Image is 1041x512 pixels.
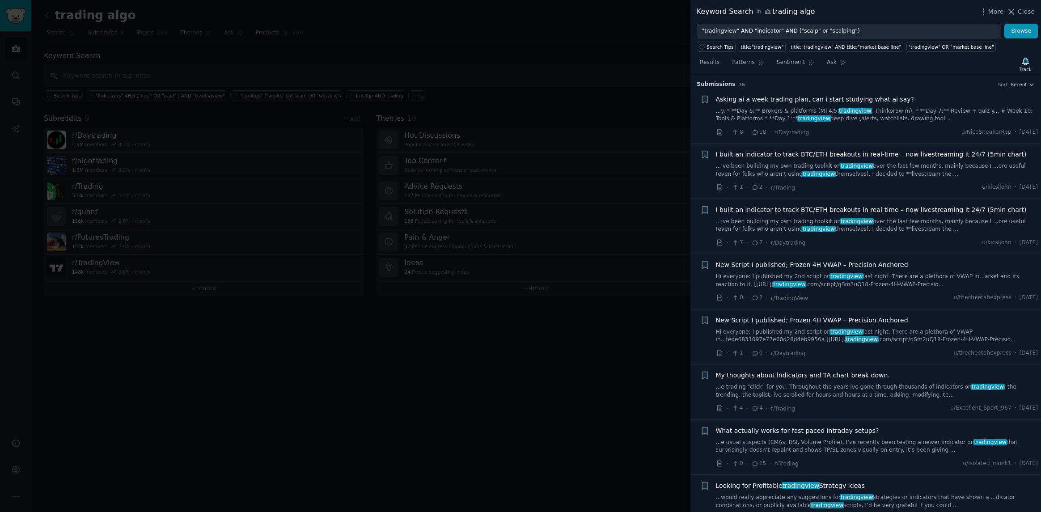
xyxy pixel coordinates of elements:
span: tradingview [971,384,1005,390]
span: · [746,459,748,468]
span: r/TradingView [771,295,808,301]
span: tradingview [782,482,820,489]
div: Sort [998,81,1008,88]
a: ...e trading "click" for you. Throughout the years ive gone through thousands of indicators ontra... [716,383,1038,399]
span: · [1015,128,1016,136]
span: r/Trading [771,185,795,191]
span: Submission s [697,80,736,89]
div: "tradingview" OR "market base line" [908,44,994,50]
a: ...e usual suspects (EMAs, RSI, Volume Profile), I’ve recently been testing a newer indicator ont... [716,439,1038,454]
span: 76 [739,82,745,87]
span: r/Daytrading [771,350,805,356]
button: Recent [1011,81,1035,88]
span: · [727,404,728,413]
span: u/thecheetahexpress [954,349,1011,357]
a: Patterns [729,55,767,74]
span: · [1015,349,1016,357]
span: 1 [732,183,743,191]
span: · [1015,460,1016,468]
span: u/kicsijohn [982,183,1011,191]
span: 4 [751,404,762,412]
span: Ask [827,59,837,67]
span: u/Excellent_Sport_967 [950,404,1011,412]
span: tradingview [840,218,874,224]
a: ...’ve been building my own trading toolkit ontradingviewover the last few months, mainly because... [716,162,1038,178]
span: [DATE] [1020,460,1038,468]
a: New Script I published; Frozen 4H VWAP – Precision Anchored [716,260,908,270]
span: tradingview [845,336,879,343]
span: · [769,127,771,137]
span: r/Trading [774,461,799,467]
span: u/isolated_monk1 [963,460,1011,468]
input: Try a keyword related to your business [697,24,1001,39]
div: title:"tradingview" AND title:"market base line" [791,44,901,50]
span: tradingview [840,494,874,500]
a: My thoughts about lndicators and TA chart break down. [716,371,890,380]
span: r/Trading [771,406,795,412]
a: ...would really appreciate any suggestions fortradingviewstrategies or indicators that have shown... [716,494,1038,509]
a: Ask [824,55,849,74]
span: in [756,8,761,16]
div: title:"tradingview" [741,44,784,50]
span: Close [1018,7,1035,17]
span: tradingview [810,502,844,508]
span: Looking for Profitable Strategy Ideas [716,481,865,491]
a: New Script I published; Frozen 4H VWAP – Precision Anchored [716,316,908,325]
span: 15 [751,460,766,468]
span: 2 [751,183,762,191]
span: More [988,7,1004,17]
a: title:"tradingview" [739,42,786,52]
a: ...’ve been building my own trading toolkit ontradingviewover the last few months, mainly because... [716,218,1038,233]
span: u/thecheetahexpress [954,294,1011,302]
span: · [766,348,768,358]
span: · [746,293,748,303]
span: tradingview [802,171,836,177]
span: [DATE] [1020,128,1038,136]
span: · [766,404,768,413]
button: Browse [1004,24,1038,39]
span: Recent [1011,81,1027,88]
span: 7 [732,239,743,247]
button: Track [1016,55,1035,74]
span: 0 [732,294,743,302]
span: tradingview [829,329,863,335]
span: [DATE] [1020,404,1038,412]
a: I built an indicator to track BTC/ETH breakouts in real-time – now livestreaming it 24/7 (5min ch... [716,205,1027,215]
button: Search Tips [697,42,736,52]
span: · [1015,294,1016,302]
span: tradingview [772,281,806,288]
span: [DATE] [1020,294,1038,302]
span: 7 [751,239,762,247]
span: · [1015,404,1016,412]
span: tradingview [840,163,874,169]
a: Asking ai a week trading plan, can i start studying what ai say? [716,95,914,104]
span: Sentiment [777,59,805,67]
span: tradingview [973,439,1007,445]
span: Results [700,59,719,67]
span: · [746,404,748,413]
span: · [746,348,748,358]
a: Sentiment [774,55,817,74]
span: Search Tips [707,44,734,50]
a: Results [697,55,723,74]
button: More [979,7,1004,17]
span: · [746,127,748,137]
a: ...y. * **Day 6:** Brokers & platforms (MT4/5,tradingview, ThinkorSwim). * **Day 7:** Review + qu... [716,107,1038,123]
a: "tradingview" OR "market base line" [906,42,996,52]
a: title:"tradingview" AND title:"market base line" [789,42,903,52]
span: tradingview [802,226,836,232]
span: · [766,293,768,303]
a: What actually works for fast paced intraday setups? [716,426,879,436]
span: 18 [751,128,766,136]
span: u/kicsijohn [982,239,1011,247]
a: Hi everyone: I published my 2nd script ontradingviewlast night. There are a plethora of VWAP in..... [716,328,1038,344]
span: · [766,183,768,192]
span: [DATE] [1020,183,1038,191]
a: Looking for ProfitabletradingviewStrategy Ideas [716,481,865,491]
span: 0 [751,349,762,357]
span: 8 [732,128,743,136]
